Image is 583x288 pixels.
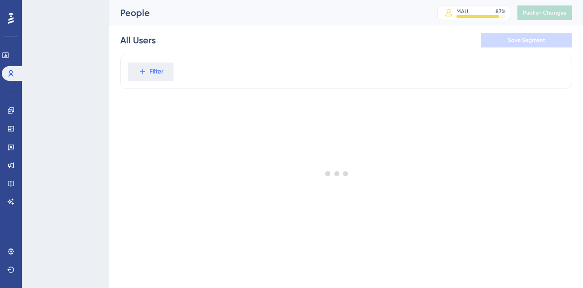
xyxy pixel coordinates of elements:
[481,33,572,47] button: Save Segment
[517,5,572,20] button: Publish Changes
[120,34,156,47] div: All Users
[120,6,414,19] div: People
[496,8,506,15] div: 87 %
[523,9,567,16] span: Publish Changes
[456,8,468,15] div: MAU
[508,37,545,44] span: Save Segment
